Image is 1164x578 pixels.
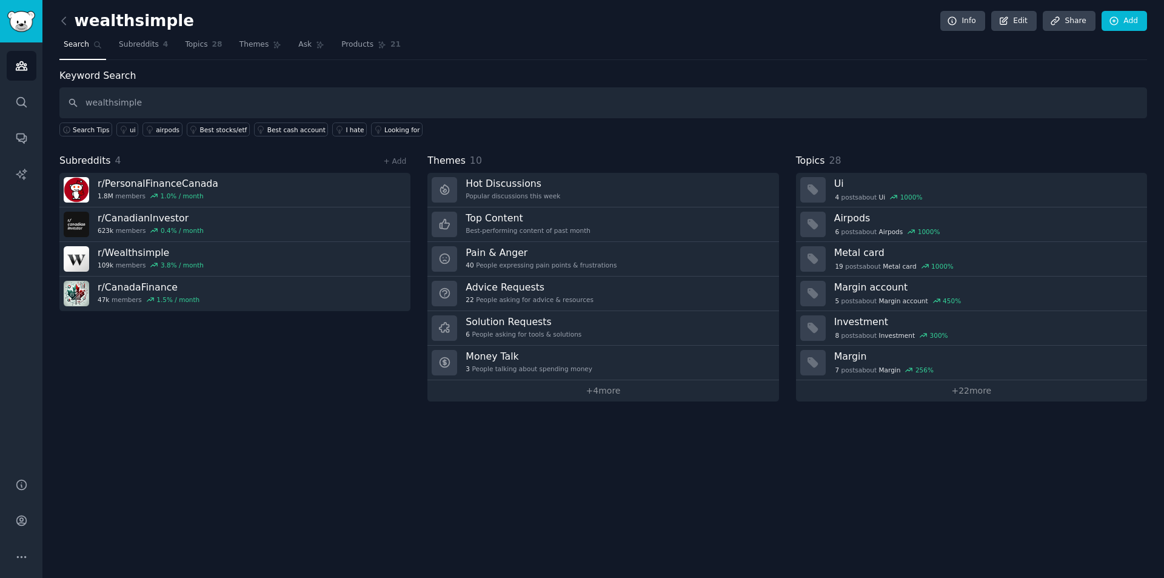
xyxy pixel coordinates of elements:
[796,153,825,169] span: Topics
[294,35,329,60] a: Ask
[466,365,592,373] div: People talking about spending money
[427,242,778,277] a: Pain & Anger40People expressing pain points & frustrations
[98,281,199,294] h3: r/ CanadaFinance
[212,39,222,50] span: 28
[466,226,590,235] div: Best-performing content of past month
[835,297,839,305] span: 5
[59,173,410,207] a: r/PersonalFinanceCanada1.8Mmembers1.0% / month
[156,126,179,134] div: airpods
[98,177,218,190] h3: r/ PersonalFinanceCanada
[341,39,373,50] span: Products
[130,126,136,134] div: ui
[64,177,89,203] img: PersonalFinanceCanada
[64,246,89,272] img: Wealthsimple
[943,297,961,305] div: 450 %
[161,192,204,200] div: 1.0 % / month
[267,126,326,134] div: Best cash account
[466,295,594,304] div: People asking for advice & resources
[59,207,410,242] a: r/CanadianInvestor623kmembers0.4% / month
[185,39,207,50] span: Topics
[834,212,1139,224] h3: Airpods
[796,380,1147,402] a: +22more
[796,173,1147,207] a: Ui4postsaboutUi1000%
[834,350,1139,363] h3: Margin
[796,346,1147,380] a: Margin7postsaboutMargin256%
[161,226,204,235] div: 0.4 % / month
[73,126,110,134] span: Search Tips
[466,192,560,200] div: Popular discussions this week
[332,123,367,136] a: I hate
[879,366,901,374] span: Margin
[98,212,204,224] h3: r/ CanadianInvestor
[466,330,581,338] div: People asking for tools & solutions
[835,262,843,271] span: 19
[834,281,1139,294] h3: Margin account
[466,212,590,224] h3: Top Content
[59,123,112,136] button: Search Tips
[834,226,942,237] div: post s about
[466,281,594,294] h3: Advice Requests
[915,366,934,374] div: 256 %
[834,177,1139,190] h3: Ui
[834,315,1139,328] h3: Investment
[239,39,269,50] span: Themes
[879,227,903,236] span: Airpods
[835,366,839,374] span: 7
[930,331,948,340] div: 300 %
[59,70,136,81] label: Keyword Search
[298,39,312,50] span: Ask
[940,11,985,32] a: Info
[466,295,473,304] span: 22
[235,35,286,60] a: Themes
[119,39,159,50] span: Subreddits
[1102,11,1147,32] a: Add
[879,331,915,340] span: Investment
[337,35,405,60] a: Products21
[98,295,199,304] div: members
[883,262,916,271] span: Metal card
[466,365,470,373] span: 3
[466,261,617,269] div: People expressing pain points & frustrations
[470,155,482,166] span: 10
[115,35,172,60] a: Subreddits4
[390,39,401,50] span: 21
[829,155,841,166] span: 28
[98,192,218,200] div: members
[59,12,194,31] h2: wealthsimple
[59,153,111,169] span: Subreddits
[834,330,949,341] div: post s about
[466,246,617,259] h3: Pain & Anger
[427,173,778,207] a: Hot DiscussionsPopular discussions this week
[187,123,250,136] a: Best stocks/etf
[64,281,89,306] img: CanadaFinance
[98,226,113,235] span: 623k
[834,365,935,375] div: post s about
[796,277,1147,311] a: Margin account5postsaboutMargin account450%
[98,192,113,200] span: 1.8M
[427,311,778,346] a: Solution Requests6People asking for tools & solutions
[834,246,1139,259] h3: Metal card
[200,126,247,134] div: Best stocks/etf
[835,331,839,340] span: 8
[796,311,1147,346] a: Investment8postsaboutInvestment300%
[59,277,410,311] a: r/CanadaFinance47kmembers1.5% / month
[427,277,778,311] a: Advice Requests22People asking for advice & resources
[466,261,473,269] span: 40
[796,207,1147,242] a: Airpods6postsaboutAirpods1000%
[384,126,420,134] div: Looking for
[427,346,778,380] a: Money Talk3People talking about spending money
[59,87,1147,118] input: Keyword search in audience
[163,39,169,50] span: 4
[64,39,89,50] span: Search
[427,153,466,169] span: Themes
[7,11,35,32] img: GummySearch logo
[161,261,204,269] div: 3.8 % / month
[254,123,329,136] a: Best cash account
[835,227,839,236] span: 6
[115,155,121,166] span: 4
[466,350,592,363] h3: Money Talk
[383,157,406,166] a: + Add
[98,261,113,269] span: 109k
[834,295,962,306] div: post s about
[835,193,839,201] span: 4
